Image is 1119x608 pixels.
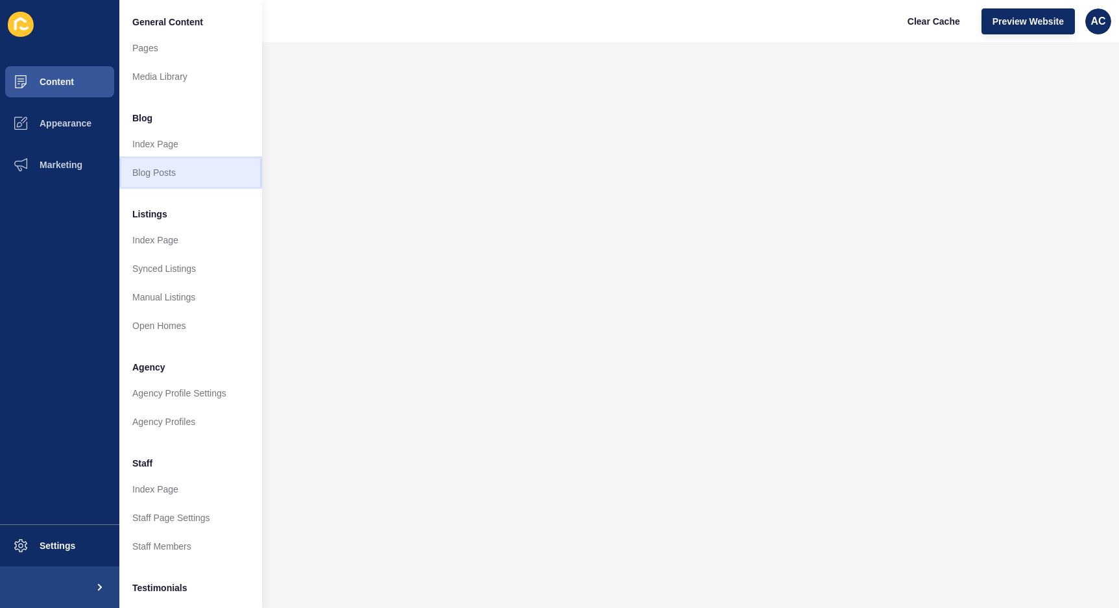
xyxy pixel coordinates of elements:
[993,15,1064,28] span: Preview Website
[1090,15,1105,28] span: AC
[119,226,262,254] a: Index Page
[119,158,262,187] a: Blog Posts
[119,532,262,561] a: Staff Members
[132,16,203,29] span: General Content
[132,361,165,374] span: Agency
[896,8,971,34] button: Clear Cache
[132,457,152,470] span: Staff
[119,283,262,311] a: Manual Listings
[132,208,167,221] span: Listings
[119,311,262,340] a: Open Homes
[132,581,187,594] span: Testimonials
[119,504,262,532] a: Staff Page Settings
[119,475,262,504] a: Index Page
[119,407,262,436] a: Agency Profiles
[132,112,152,125] span: Blog
[908,15,960,28] span: Clear Cache
[119,379,262,407] a: Agency Profile Settings
[119,34,262,62] a: Pages
[981,8,1075,34] button: Preview Website
[119,62,262,91] a: Media Library
[119,130,262,158] a: Index Page
[119,254,262,283] a: Synced Listings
